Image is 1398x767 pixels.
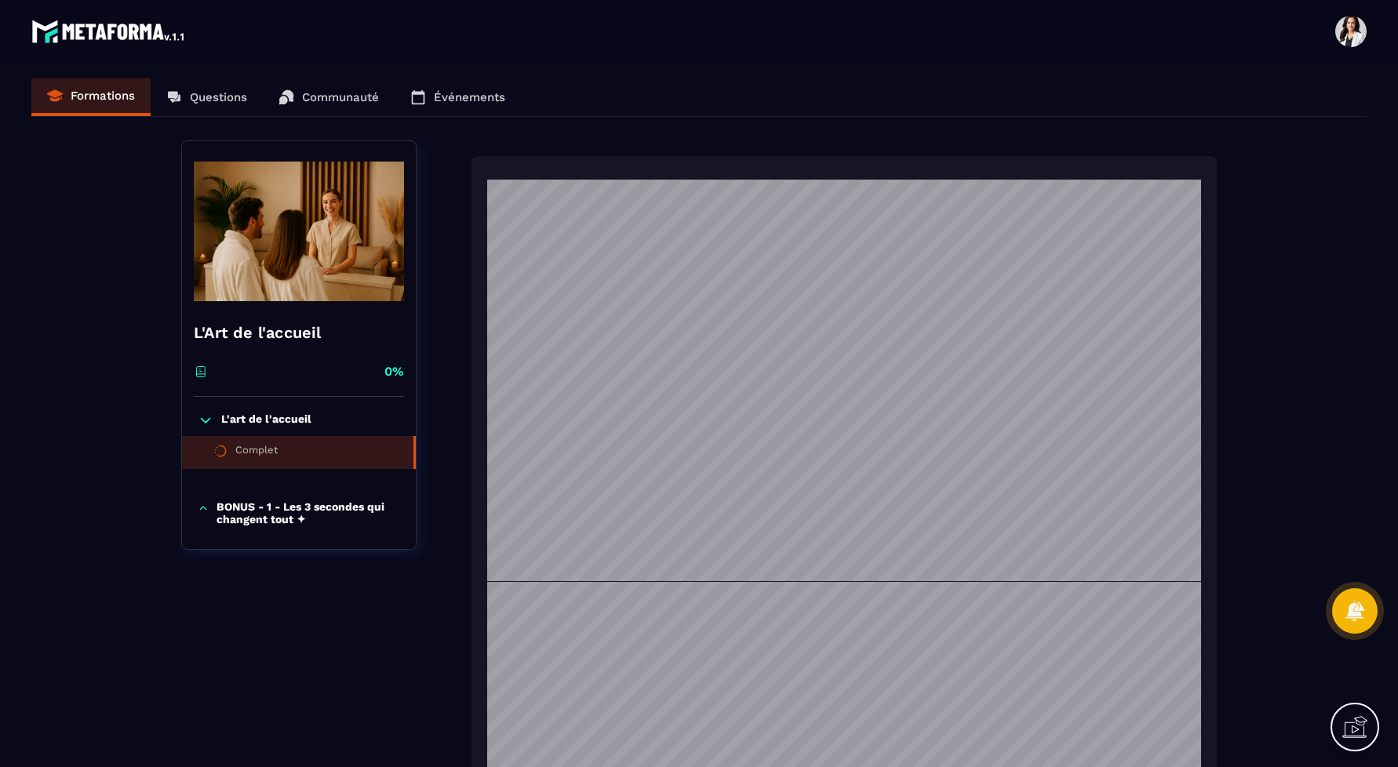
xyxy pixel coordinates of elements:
[194,153,404,310] img: banner
[31,16,187,47] img: logo
[217,500,400,525] p: BONUS - 1 - Les 3 secondes qui changent tout ✦
[194,322,404,344] h4: L'Art de l'accueil
[221,413,311,428] p: L'art de l'accueil
[384,363,404,380] p: 0%
[235,444,278,461] div: Complet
